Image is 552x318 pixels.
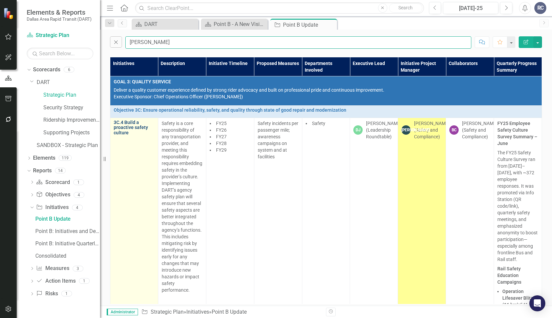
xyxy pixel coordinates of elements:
div: Point B Update [35,216,100,222]
div: DART [144,20,197,28]
div: [PERSON_NAME] [401,125,411,135]
div: DJ [353,125,363,135]
div: Safety is a core responsibility of any transportation provider, and meeting this responsibility r... [162,120,203,293]
input: Find in Point B Update... [125,36,471,49]
span: GOAL 3: QUALITY SERVICE [114,78,538,85]
span: Administrator [107,309,138,315]
a: Elements [33,154,55,162]
div: [PERSON_NAME] (Safety and Compliance) [462,120,498,140]
div: [PERSON_NAME] (Leadership Roundtable) [366,120,402,140]
a: Objective 3C: Ensure operational reliability, safety, and quality through state of good repair an... [114,108,538,113]
a: Strategic Plan [151,309,184,315]
input: Search Below... [27,48,93,59]
div: [PERSON_NAME] (Safety and Compliance) [414,120,450,140]
a: Strategic Plan [43,91,100,99]
td: Double-Click to Edit [110,76,542,105]
p: The FY25 Safety Culture Survey ran from [DATE]–[DATE], with ~372 employee responses. It was promo... [497,148,538,264]
input: Search ClearPoint... [135,2,424,14]
a: Action Items [36,277,75,285]
span: Safety [312,121,325,126]
a: Point B Update [34,214,100,224]
strong: FY25 Employee Safety Culture Survey Summary – June [497,121,537,146]
div: Point B: Initiative Quarterly Summary by Executive Lead & PM [35,241,100,247]
a: Measures [36,265,69,272]
div: 4 [74,192,84,198]
a: Strategic Plan [27,32,93,39]
div: Point B Update [283,21,335,29]
div: 119 [59,155,72,161]
button: [DATE]-25 [443,2,498,14]
div: Point B: Initiatives and Descriptions [35,228,100,234]
a: Consolidated [34,251,100,261]
a: Ridership Improvement Funds [43,116,100,124]
span: Safety incidents per passenger mile; awareness campaigns on system and at facilities [258,121,298,159]
button: RC [534,2,546,14]
div: 1 [73,179,84,185]
div: 1 [79,278,90,284]
div: 3 [73,266,83,271]
span: FY25 [216,121,227,126]
div: Consolidated [35,253,100,259]
a: Point B - A New Vision for Mobility in [GEOGRAPHIC_DATA][US_STATE] [203,20,266,28]
div: Open Intercom Messenger [529,295,545,311]
a: Initiatives [36,204,68,211]
a: SANDBOX - Strategic Plan [37,142,100,149]
strong: Rail Safety Education Campaigns [497,266,521,285]
strong: Operation Lifesaver Blitz (11 hrs): [502,289,533,307]
small: Dallas Area Rapid Transit (DART) [27,16,92,22]
span: Elements & Reports [27,8,92,16]
a: Risks [36,290,58,298]
a: 3C.4 Build a proactive safety culture [114,120,155,135]
td: Double-Click to Edit Right Click for Context Menu [110,105,542,118]
a: Point B: Initiative Quarterly Summary by Executive Lead & PM [34,238,100,249]
span: FY28 [216,141,227,146]
a: Scorecards [33,66,60,74]
button: Search [389,3,422,13]
div: Point B Update [212,309,247,315]
a: Supporting Projects [43,129,100,137]
a: Objectives [36,191,70,199]
span: FY29 [216,147,227,153]
div: Point B - A New Vision for Mobility in [GEOGRAPHIC_DATA][US_STATE] [214,20,266,28]
span: FY26 [216,127,227,133]
div: » » [141,308,321,316]
a: DART [37,79,100,86]
a: Point B: Initiatives and Descriptions [34,226,100,237]
span: FY27 [216,134,227,139]
a: Scorecard [36,179,70,186]
span: Search [398,5,413,10]
div: 14 [55,168,66,173]
div: [DATE]-25 [445,4,496,12]
p: Deliver a quality customer experience defined by strong rider advocacy and built on professional ... [114,87,538,100]
a: Reports [33,167,52,175]
div: BC [449,125,459,135]
a: Initiatives [186,309,209,315]
a: Security Strategy [43,104,100,112]
div: 1 [61,291,72,297]
a: DART [133,20,197,28]
img: ClearPoint Strategy [3,8,15,19]
div: 4 [72,205,83,210]
div: 6 [64,67,74,73]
